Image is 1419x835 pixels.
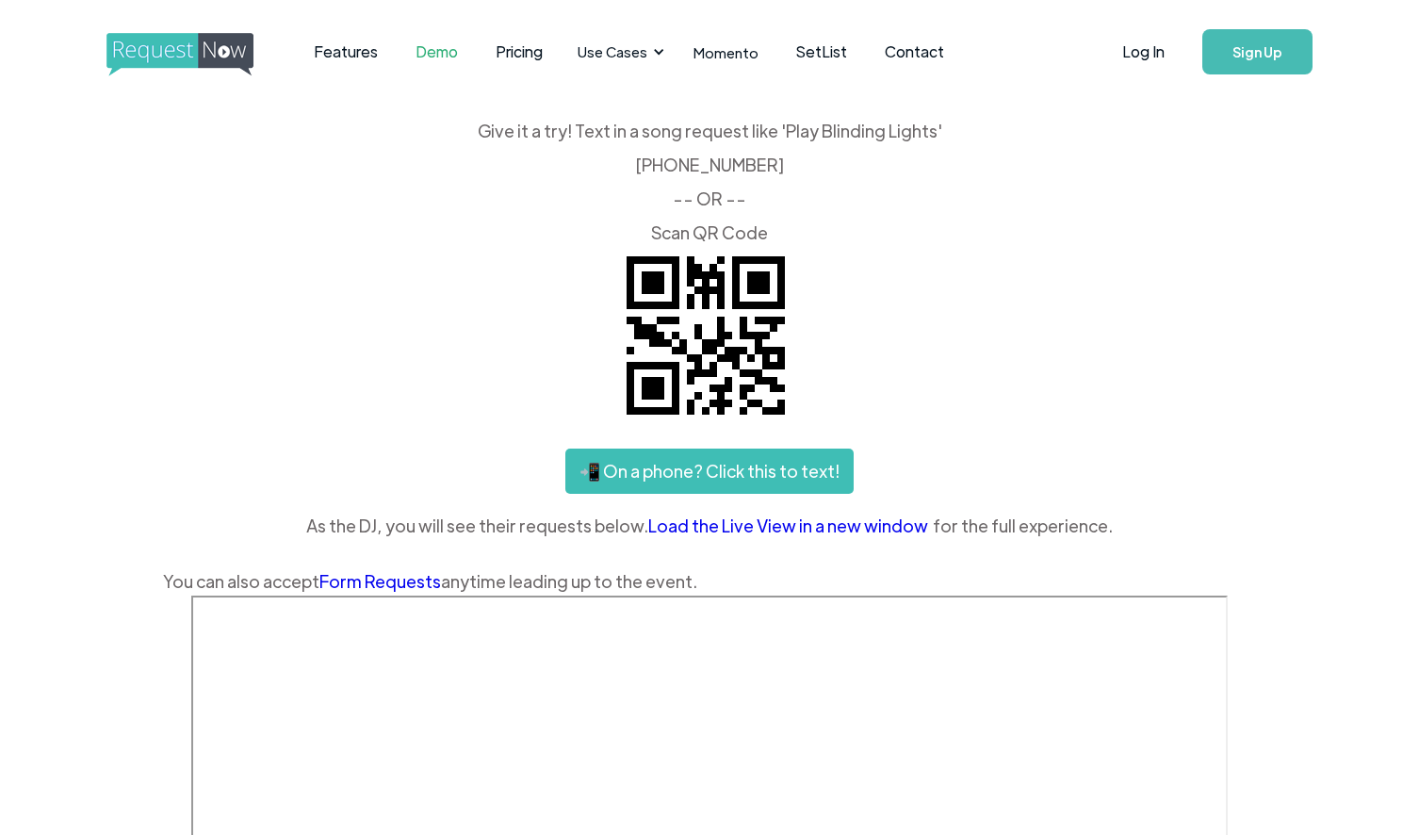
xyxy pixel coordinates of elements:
a: Form Requests [319,570,441,592]
div: Use Cases [566,23,670,81]
a: Momento [675,25,777,80]
a: Contact [866,23,963,81]
a: Load the Live View in a new window [648,512,933,540]
img: QR code [612,241,800,430]
a: Pricing [477,23,562,81]
a: Demo [397,23,477,81]
div: You can also accept anytime leading up to the event. [163,567,1256,596]
a: 📲 On a phone? Click this to text! [565,449,854,494]
a: Sign Up [1202,29,1313,74]
a: SetList [777,23,866,81]
div: As the DJ, you will see their requests below. for the full experience. [163,512,1256,540]
a: home [106,33,248,71]
a: Log In [1103,19,1183,85]
div: Use Cases [578,41,647,62]
img: requestnow logo [106,33,288,76]
a: Features [295,23,397,81]
div: Give it a try! Text in a song request like 'Play Blinding Lights' ‍ [PHONE_NUMBER] -- OR -- ‍ Sca... [163,123,1256,241]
